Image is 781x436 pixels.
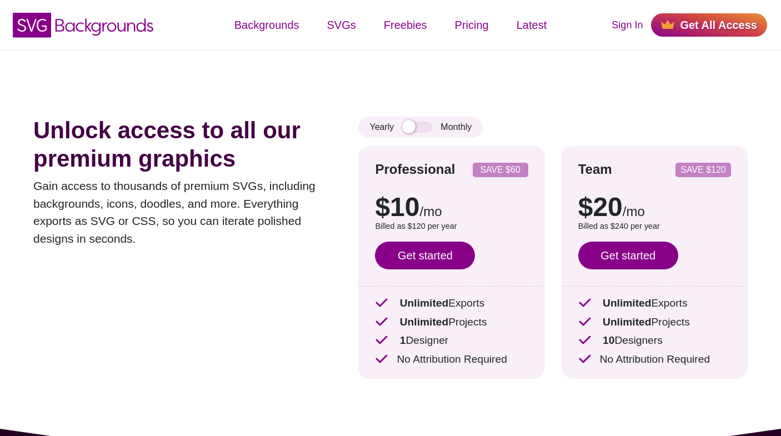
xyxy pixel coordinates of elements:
[400,297,448,309] strong: Unlimited
[420,204,442,219] span: /mo
[603,316,651,328] strong: Unlimited
[603,334,614,346] strong: 10
[578,242,678,269] a: Get started
[375,220,528,233] p: Billed as $120 per year
[375,352,528,368] p: No Attribution Required
[503,8,560,42] a: Latest
[33,177,325,247] p: Gain access to thousands of premium SVGs, including backgrounds, icons, doodles, and more. Everyt...
[33,117,325,173] h1: Unlock access to all our premium graphics
[375,162,455,177] strong: Professional
[578,314,731,330] p: Projects
[375,242,475,269] a: Get started
[400,334,406,346] strong: 1
[370,8,441,42] a: Freebies
[375,295,528,312] p: Exports
[578,352,731,368] p: No Attribution Required
[400,316,448,328] strong: Unlimited
[578,333,731,349] p: Designers
[358,117,483,138] div: Yearly Monthly
[477,166,524,174] p: SAVE $60
[313,8,370,42] a: SVGs
[623,204,645,219] span: /mo
[651,13,767,37] a: Get All Access
[603,297,651,309] strong: Unlimited
[375,194,528,220] p: $10
[221,8,313,42] a: Backgrounds
[578,194,731,220] p: $20
[578,295,731,312] p: Exports
[578,162,612,177] strong: Team
[375,333,528,349] p: Designer
[578,220,731,233] p: Billed as $240 per year
[375,314,528,330] p: Projects
[680,166,727,174] p: SAVE $120
[441,8,503,42] a: Pricing
[612,18,643,33] a: Sign In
